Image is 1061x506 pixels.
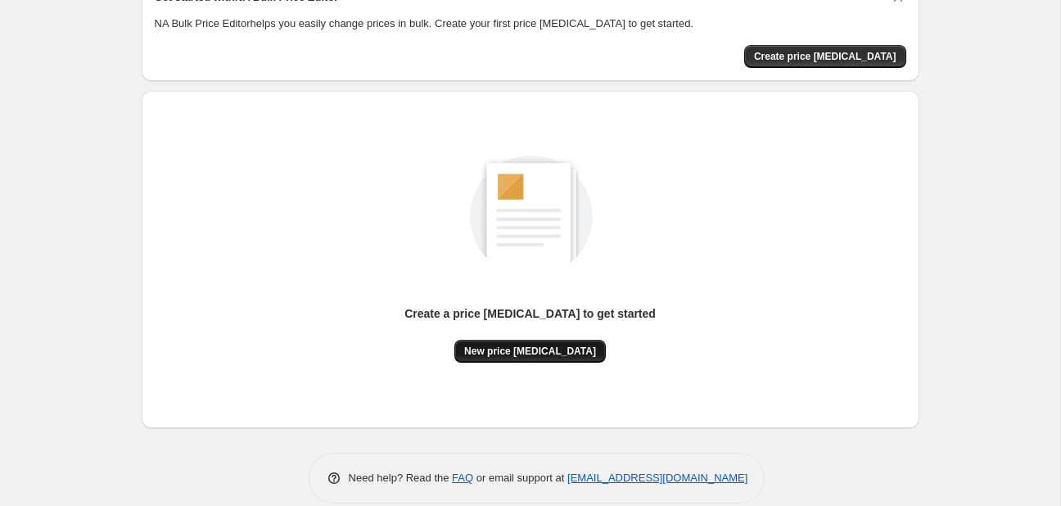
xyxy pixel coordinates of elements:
span: Create price [MEDICAL_DATA] [754,50,896,63]
span: Need help? Read the [349,472,453,484]
p: NA Bulk Price Editor helps you easily change prices in bulk. Create your first price [MEDICAL_DAT... [155,16,906,32]
p: Create a price [MEDICAL_DATA] to get started [404,305,656,322]
a: FAQ [452,472,473,484]
a: [EMAIL_ADDRESS][DOMAIN_NAME] [567,472,747,484]
span: New price [MEDICAL_DATA] [464,345,596,358]
button: New price [MEDICAL_DATA] [454,340,606,363]
button: Create price change job [744,45,906,68]
span: or email support at [473,472,567,484]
